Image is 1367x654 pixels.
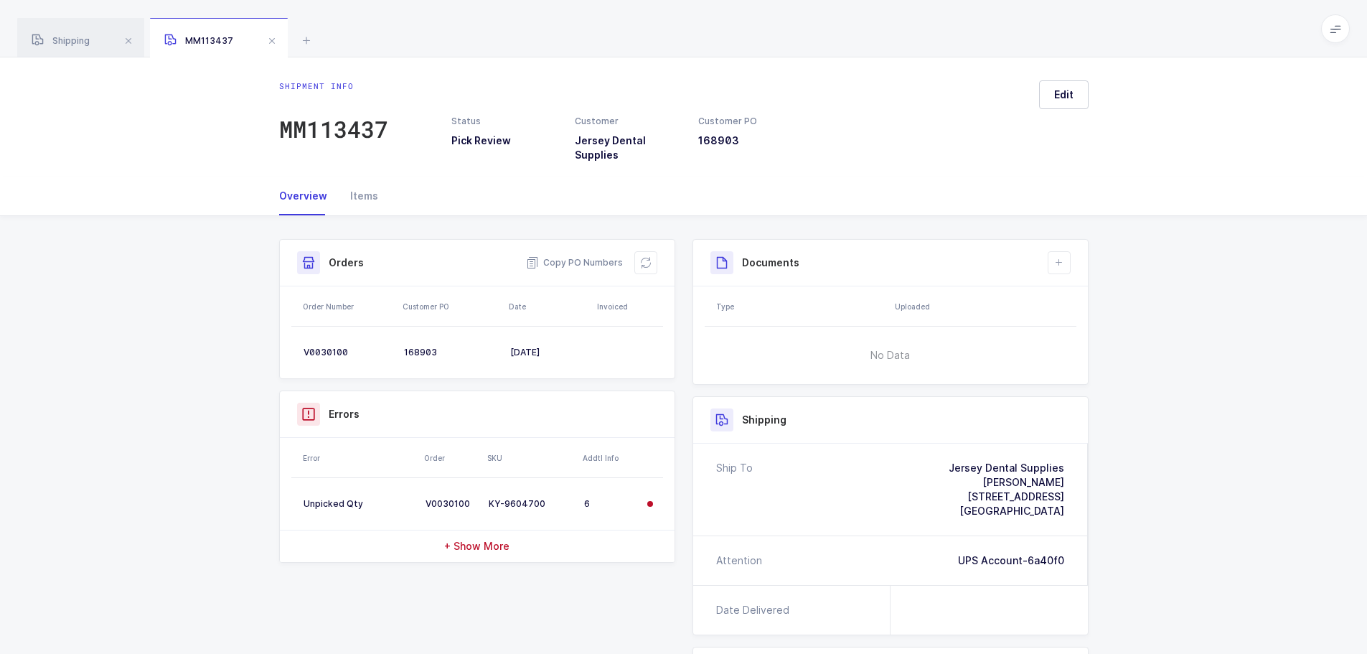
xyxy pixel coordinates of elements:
[526,256,623,270] button: Copy PO Numbers
[280,531,675,562] div: + Show More
[1054,88,1074,102] span: Edit
[489,498,573,510] div: KY-9604700
[958,553,1064,568] div: UPS Account-6a40f0
[959,505,1064,517] span: [GEOGRAPHIC_DATA]
[32,35,90,46] span: Shipping
[698,134,804,148] h3: 168903
[304,498,414,510] div: Unpicked Qty
[451,115,558,128] div: Status
[510,347,587,358] div: [DATE]
[949,490,1064,504] div: [STREET_ADDRESS]
[949,461,1064,475] div: Jersey Dental Supplies
[797,334,983,377] span: No Data
[279,177,339,215] div: Overview
[698,115,804,128] div: Customer PO
[444,539,509,553] span: + Show More
[716,553,762,568] div: Attention
[424,452,479,464] div: Order
[329,256,364,270] h3: Orders
[597,301,659,312] div: Invoiced
[164,35,233,46] span: MM113437
[304,347,393,358] div: V0030100
[895,301,1072,312] div: Uploaded
[426,498,477,510] div: V0030100
[584,498,636,510] div: 6
[716,603,795,617] div: Date Delivered
[329,407,360,421] h3: Errors
[1039,80,1089,109] button: Edit
[742,256,799,270] h3: Documents
[575,134,681,162] h3: Jersey Dental Supplies
[339,177,378,215] div: Items
[583,452,637,464] div: Addtl Info
[509,301,588,312] div: Date
[716,461,753,518] div: Ship To
[742,413,786,427] h3: Shipping
[451,134,558,148] h3: Pick Review
[949,475,1064,490] div: [PERSON_NAME]
[303,452,415,464] div: Error
[404,347,499,358] div: 168903
[403,301,500,312] div: Customer PO
[487,452,574,464] div: SKU
[303,301,394,312] div: Order Number
[575,115,681,128] div: Customer
[279,80,388,92] div: Shipment info
[716,301,886,312] div: Type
